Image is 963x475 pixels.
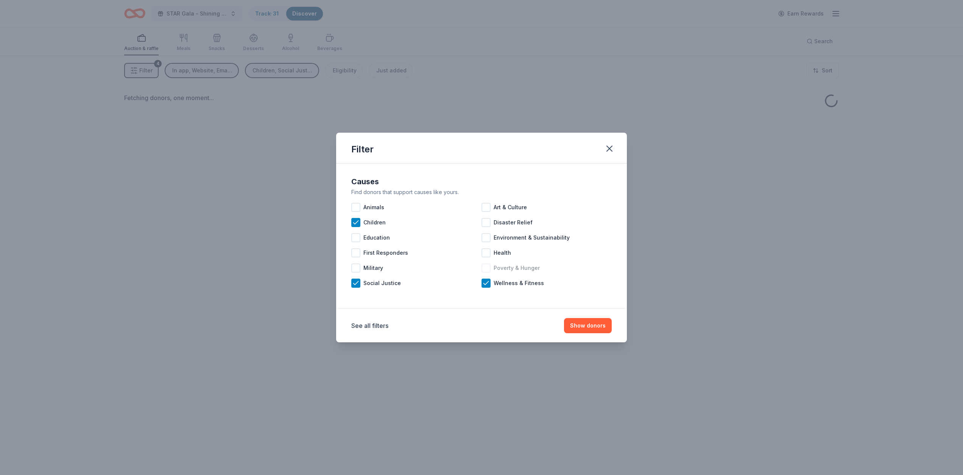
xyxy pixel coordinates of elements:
div: Filter [351,143,374,155]
span: First Responders [363,248,408,257]
span: Health [494,248,511,257]
span: Education [363,233,390,242]
span: Animals [363,203,384,212]
span: Art & Culture [494,203,527,212]
span: Social Justice [363,279,401,288]
span: Poverty & Hunger [494,263,540,273]
button: Show donors [564,318,612,333]
div: Causes [351,176,612,188]
span: Military [363,263,383,273]
button: See all filters [351,321,388,330]
span: Wellness & Fitness [494,279,544,288]
span: Children [363,218,386,227]
span: Environment & Sustainability [494,233,570,242]
div: Find donors that support causes like yours. [351,188,612,197]
span: Disaster Relief [494,218,533,227]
